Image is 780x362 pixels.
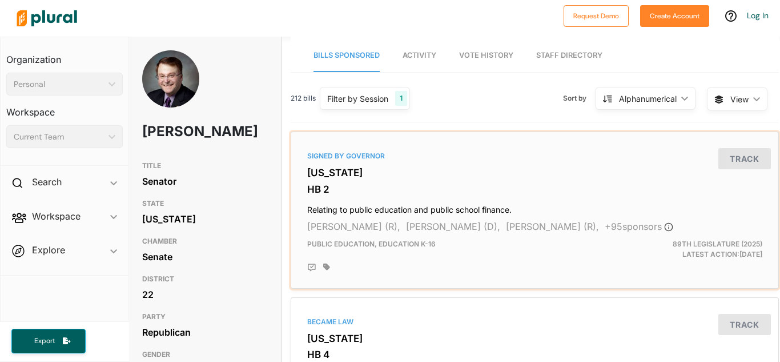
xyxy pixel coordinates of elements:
div: Republican [142,324,268,341]
div: Signed by Governor [307,151,762,161]
a: Create Account [640,9,709,21]
span: + 95 sponsor s [605,221,673,232]
button: Track [718,148,771,169]
div: Add tags [323,263,330,271]
a: Request Demo [564,9,629,21]
a: Staff Directory [536,39,602,72]
span: Bills Sponsored [313,51,380,59]
h4: Relating to public education and public school finance. [307,200,762,215]
span: 89th Legislature (2025) [673,240,762,248]
span: [PERSON_NAME] (D), [406,221,500,232]
span: Vote History [459,51,513,59]
div: Latest Action: [DATE] [613,239,771,260]
h3: DISTRICT [142,272,268,286]
h1: [PERSON_NAME] [142,114,218,149]
button: Track [718,314,771,335]
div: [US_STATE] [142,210,268,228]
img: Headshot of Brian Birdwell [142,50,199,126]
h3: [US_STATE] [307,167,762,178]
span: 212 bills [291,93,316,104]
span: Sort by [563,93,596,104]
span: Activity [403,51,436,59]
h3: GENDER [142,348,268,361]
button: Create Account [640,5,709,27]
h3: HB 2 [307,184,762,195]
button: Export [11,329,86,353]
a: Log In [747,10,769,21]
div: Filter by Session [327,93,388,105]
h3: HB 4 [307,349,762,360]
span: [PERSON_NAME] (R), [506,221,599,232]
a: Vote History [459,39,513,72]
a: Bills Sponsored [313,39,380,72]
span: Public Education, Education K-16 [307,240,436,248]
span: View [730,93,749,105]
div: Current Team [14,131,104,143]
h3: Workspace [6,96,123,121]
div: Personal [14,78,104,90]
div: Alphanumerical [619,93,677,105]
a: Activity [403,39,436,72]
span: [PERSON_NAME] (R), [307,221,400,232]
div: Senator [142,173,268,190]
div: Add Position Statement [307,263,316,272]
div: 1 [395,91,407,106]
h3: STATE [142,197,268,210]
h3: Organization [6,43,123,68]
h3: PARTY [142,310,268,324]
div: 22 [142,286,268,303]
h3: TITLE [142,159,268,173]
div: Senate [142,248,268,265]
h3: [US_STATE] [307,333,762,344]
h3: CHAMBER [142,234,268,248]
div: Became Law [307,317,762,327]
span: Export [26,336,63,346]
button: Request Demo [564,5,629,27]
h2: Search [32,176,62,188]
